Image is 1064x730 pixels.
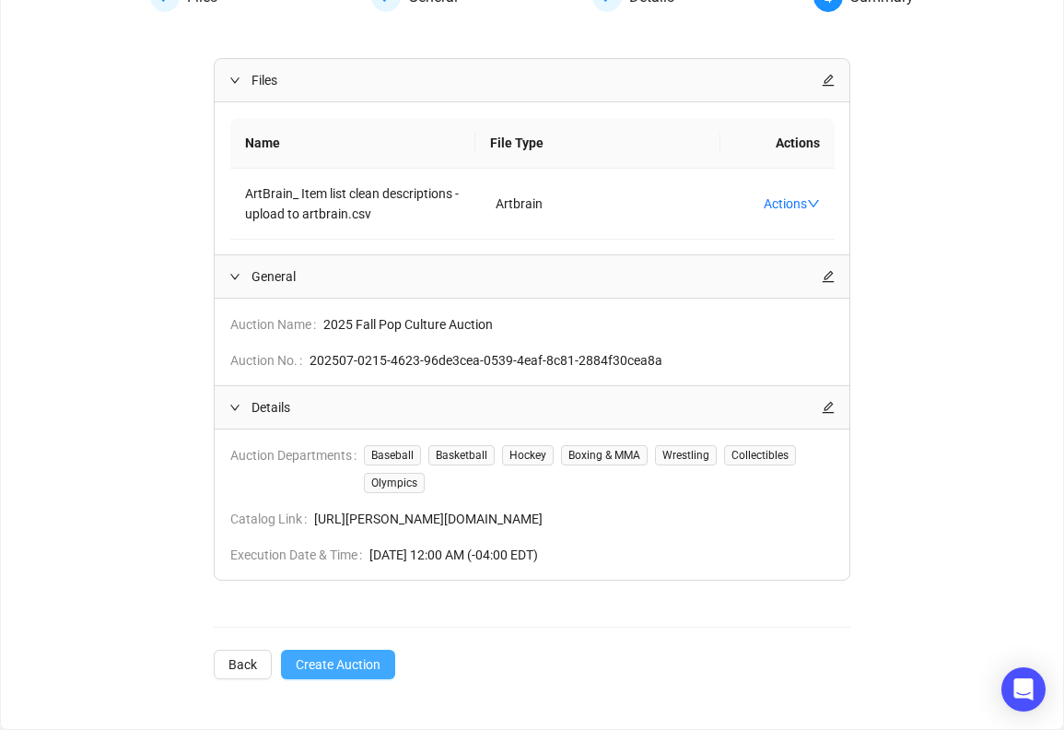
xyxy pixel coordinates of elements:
button: Create Auction [281,650,395,679]
div: Generaledit [215,255,849,298]
span: edit [822,74,835,87]
td: ArtBrain_ Item list clean descriptions - upload to artbrain.csv [230,169,481,240]
span: Files [251,70,822,90]
span: Olympics [364,473,425,493]
span: Baseball [364,445,421,465]
span: Execution Date & Time [230,545,369,565]
th: Actions [720,118,834,169]
th: Name [230,118,475,169]
span: Create Auction [296,654,380,675]
span: [DATE] 12:00 AM (-04:00 EDT) [369,545,835,565]
span: [URL][PERSON_NAME][DOMAIN_NAME] [314,509,835,529]
a: Actions [764,196,820,211]
span: Auction No. [230,350,310,371]
span: expanded [229,75,240,86]
span: Auction Name [230,314,323,335]
div: Open Intercom Messenger [1001,667,1046,712]
span: Artbrain [496,196,543,211]
span: Catalog Link [230,509,314,529]
th: File Type [475,118,720,169]
span: Auction Departments [230,445,364,493]
button: Back [214,650,272,679]
span: edit [822,270,835,283]
span: Back [228,654,257,675]
span: Basketball [428,445,495,465]
span: Details [251,397,822,418]
span: down [807,197,820,210]
span: Collectibles [724,445,796,465]
span: expanded [229,402,240,413]
span: General [251,266,822,287]
span: edit [822,401,835,414]
div: Detailsedit [215,386,849,429]
span: 202507-0215-4623-96de3cea-0539-4eaf-8c81-2884f30cea8a [310,350,835,371]
span: Boxing & MMA [561,445,648,465]
span: Wrestling [655,445,717,465]
span: 2025 Fall Pop Culture Auction [323,314,835,335]
span: expanded [229,271,240,282]
span: Hockey [502,445,554,465]
div: Filesedit [215,59,849,101]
